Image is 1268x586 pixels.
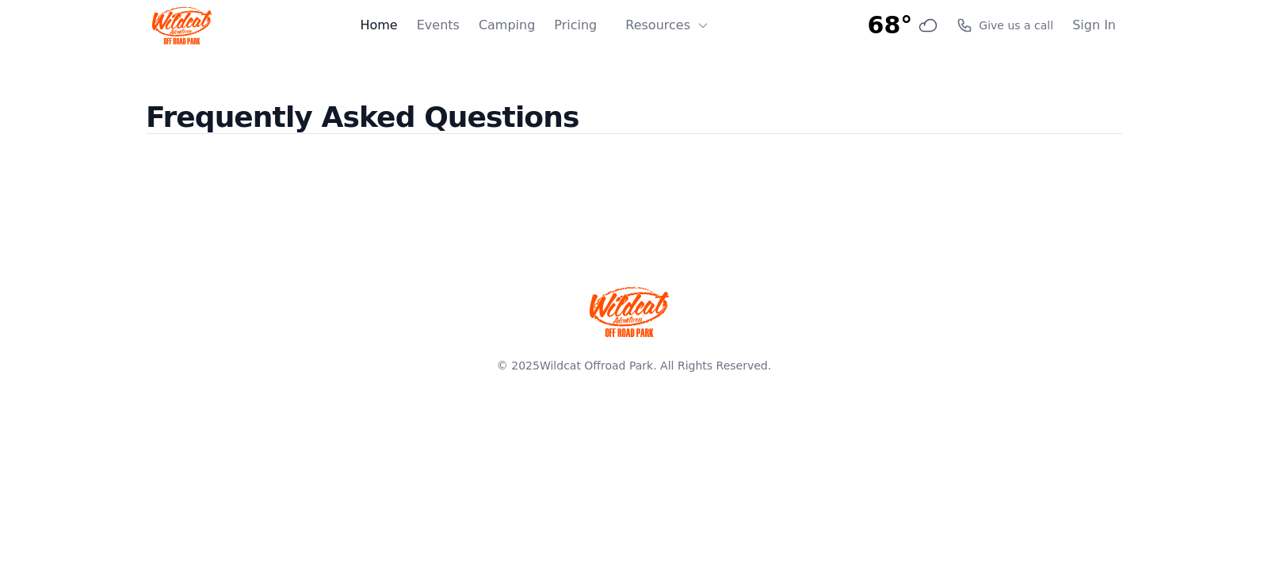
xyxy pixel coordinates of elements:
[152,6,212,44] img: Wildcat Logo
[868,11,913,40] span: 68°
[417,16,460,35] a: Events
[479,16,535,35] a: Camping
[554,16,597,35] a: Pricing
[979,17,1053,33] span: Give us a call
[146,101,1122,159] h2: Frequently Asked Questions
[590,286,669,337] img: Wildcat Offroad park
[616,10,719,41] button: Resources
[1072,16,1116,35] a: Sign In
[957,17,1053,33] a: Give us a call
[360,16,397,35] a: Home
[497,359,771,372] span: © 2025 . All Rights Reserved.
[540,359,653,372] a: Wildcat Offroad Park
